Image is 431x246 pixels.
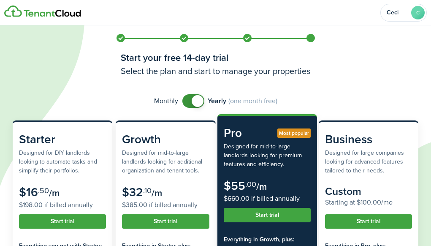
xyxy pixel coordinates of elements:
[245,179,256,190] subscription-pricing-card-price-cents: .00
[19,131,106,148] subscription-pricing-card-title: Starter
[224,177,245,194] subscription-pricing-card-price-amount: $55
[49,186,60,200] subscription-pricing-card-price-period: /m
[224,142,311,169] subscription-pricing-card-description: Designed for mid-to-large landlords looking for premium features and efficiency.
[38,185,49,196] subscription-pricing-card-price-cents: .50
[122,200,209,210] subscription-pricing-card-price-annual: $385.00 if billed annually
[325,197,412,208] subscription-pricing-card-price-annual: Starting at $100.00/mo
[4,5,81,17] img: Logo
[121,51,311,65] h1: Start your free 14-day trial
[19,200,106,210] subscription-pricing-card-price-annual: $198.00 if billed annually
[279,129,309,137] span: Most popular
[143,185,152,196] subscription-pricing-card-price-cents: .10
[224,194,311,204] subscription-pricing-card-price-annual: $660.00 if billed annually
[224,208,311,222] button: Start trial
[19,148,106,175] subscription-pricing-card-description: Designed for DIY landlords looking to automate tasks and simplify their portfolios.
[122,131,209,148] subscription-pricing-card-title: Growth
[152,186,162,200] subscription-pricing-card-price-period: /m
[256,180,267,194] subscription-pricing-card-price-period: /m
[325,183,361,199] subscription-pricing-card-price-amount: Custom
[325,131,412,148] subscription-pricing-card-title: Business
[19,214,106,229] button: Start trial
[325,148,412,175] subscription-pricing-card-description: Designed for large companies looking for advanced features tailored to their needs.
[224,235,311,244] subscription-pricing-card-features-title: Everything in Growth, plus:
[224,124,311,142] subscription-pricing-card-title: Pro
[154,96,178,106] span: Monthly
[19,183,38,201] subscription-pricing-card-price-amount: $16
[411,6,425,19] avatar-text: C
[387,10,408,16] span: Ceci
[122,148,209,175] subscription-pricing-card-description: Designed for mid-to-large landlords looking for additional organization and tenant tools.
[380,4,427,22] button: Open menu
[121,65,311,77] h3: Select the plan and start to manage your properties
[325,214,412,229] button: Start trial
[122,214,209,229] button: Start trial
[122,183,143,201] subscription-pricing-card-price-amount: $32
